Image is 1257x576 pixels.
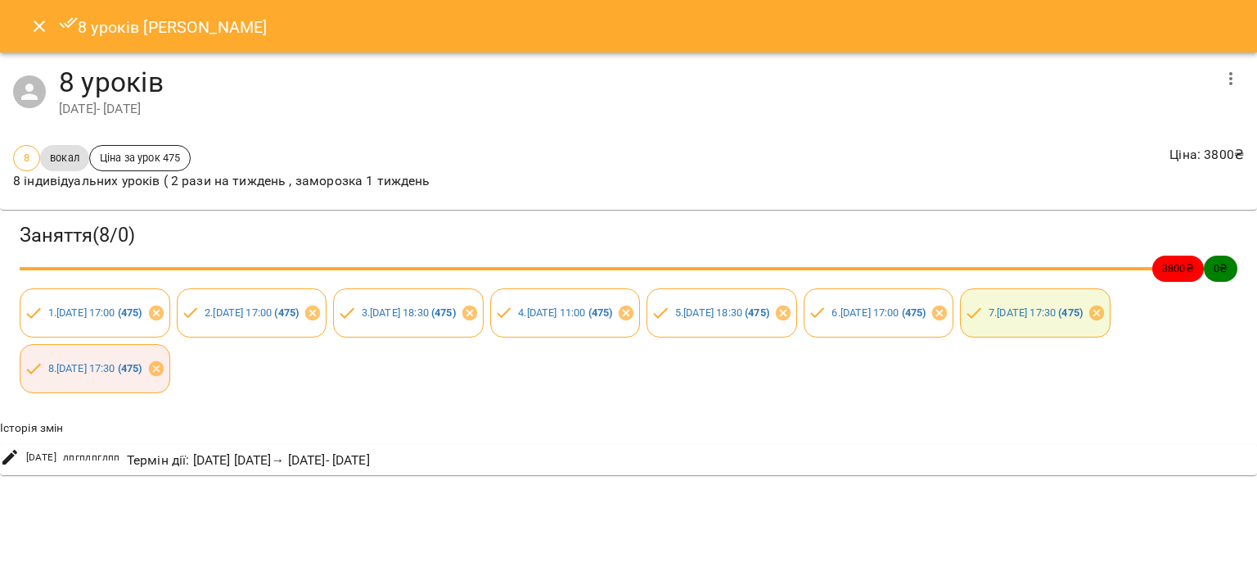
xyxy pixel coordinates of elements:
[205,306,299,319] a: 2.[DATE] 17:00 (475)
[362,306,456,319] a: 3.[DATE] 18:30 (475)
[48,362,142,374] a: 8.[DATE] 17:30 (475)
[490,288,641,338] div: 4.[DATE] 11:00 (475)
[902,306,926,319] b: ( 475 )
[831,306,926,319] a: 6.[DATE] 17:00 (475)
[59,13,268,40] h6: 8 уроків [PERSON_NAME]
[20,288,170,338] div: 1.[DATE] 17:00 (475)
[13,171,430,191] p: 8 індивідуальних уроків ( 2 рази на тиждень , заморозка 1 тиждень
[20,344,170,393] div: 8.[DATE] 17:30 (475)
[989,306,1083,319] a: 7.[DATE] 17:30 (475)
[20,223,1237,248] h3: Заняття ( 8 / 0 )
[1169,145,1244,165] p: Ціна : 3800 ₴
[90,150,190,166] span: Ціна за урок 475
[1058,306,1083,319] b: ( 475 )
[675,306,769,319] a: 5.[DATE] 18:30 (475)
[745,306,769,319] b: ( 475 )
[588,306,613,319] b: ( 475 )
[431,306,456,319] b: ( 475 )
[63,450,120,466] span: лпгплпглпп
[59,99,1211,119] div: [DATE] - [DATE]
[20,7,59,46] button: Close
[518,306,612,319] a: 4.[DATE] 11:00 (475)
[118,362,142,374] b: ( 475 )
[274,306,299,319] b: ( 475 )
[124,447,373,474] div: Термін дії : [DATE] [DATE] → [DATE] - [DATE]
[647,288,797,338] div: 5.[DATE] 18:30 (475)
[118,306,142,319] b: ( 475 )
[40,150,89,166] span: вокал
[1204,261,1237,276] span: 0 ₴
[333,288,484,338] div: 3.[DATE] 18:30 (475)
[960,288,1111,338] div: 7.[DATE] 17:30 (475)
[177,288,327,338] div: 2.[DATE] 17:00 (475)
[48,306,142,319] a: 1.[DATE] 17:00 (475)
[1152,261,1204,276] span: 3800 ₴
[14,150,39,166] span: 8
[804,288,954,338] div: 6.[DATE] 17:00 (475)
[59,66,1211,99] h4: 8 уроків
[26,450,56,466] span: [DATE]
